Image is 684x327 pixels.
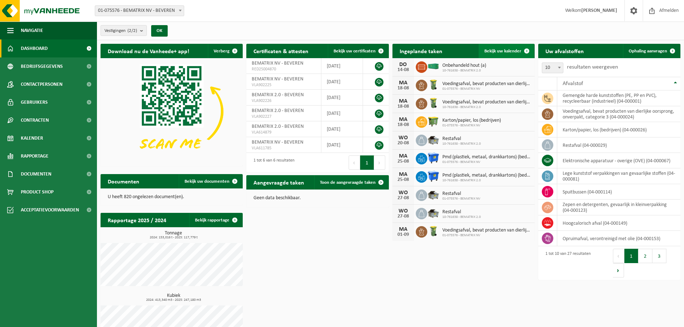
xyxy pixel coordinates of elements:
[567,64,618,70] label: resultaten weergeven
[189,213,242,227] a: Bekijk rapportage
[442,118,501,123] span: Karton/papier, los (bedrijven)
[104,25,137,36] span: Vestigingen
[21,75,62,93] span: Contactpersonen
[21,57,63,75] span: Bedrijfsgegevens
[396,214,410,219] div: 27-08
[208,44,242,58] button: Verberg
[427,115,439,127] img: WB-1100-HPE-GN-50
[314,175,388,190] a: Toon de aangevraagde taken
[185,179,229,184] span: Bekijk uw documenten
[396,226,410,232] div: MA
[396,104,410,109] div: 18-08
[442,81,531,87] span: Voedingsafval, bevat producten van dierlijke oorsprong, onverpakt, categorie 3
[557,153,680,168] td: elektronische apparatuur - overige (OVE) (04-000067)
[108,195,236,200] p: U heeft 820 ongelezen document(en).
[557,184,680,200] td: spuitbussen (04-000114)
[396,141,410,146] div: 20-08
[442,173,531,178] span: Pmd (plastiek, metaal, drankkartons) (bedrijven)
[624,249,638,263] button: 1
[638,249,652,263] button: 2
[442,215,481,219] span: 10-761638 - BEMATRIX 2.0
[396,86,410,91] div: 18-08
[252,124,304,129] span: BEMATRIX 2.0 - BEVEREN
[442,154,531,160] span: Pmd (plastiek, metaal, drankkartons) (bedrijven)
[252,92,304,98] span: BEMATRIX 2.0 - BEVEREN
[427,170,439,182] img: WB-1100-HPE-BE-01
[252,66,316,72] span: RED25004870
[21,147,48,165] span: Rapportage
[321,137,363,153] td: [DATE]
[349,155,360,170] button: Previous
[557,215,680,231] td: hoogcalorisch afval (04-000149)
[374,155,385,170] button: Next
[21,39,48,57] span: Dashboard
[442,142,481,146] span: 10-761638 - BEMATRIX 2.0
[442,233,531,238] span: 01-075576 - BEMATRIX NV
[396,67,410,73] div: 14-08
[557,90,680,106] td: gemengde harde kunststoffen (PE, PP en PVC), recycleerbaar (industrieel) (04-000001)
[427,225,439,237] img: WB-0140-HPE-GN-50
[246,44,316,58] h2: Certificaten & attesten
[101,58,243,165] img: Download de VHEPlus App
[542,63,563,73] span: 10
[557,168,680,184] td: lege kunststof verpakkingen van gevaarlijke stoffen (04-000081)
[557,122,680,137] td: karton/papier, los (bedrijven) (04-000026)
[557,200,680,215] td: zepen en detergenten, gevaarlijk in kleinverpakking (04-000123)
[396,172,410,177] div: MA
[557,231,680,246] td: opruimafval, verontreinigd met olie (04-000153)
[21,165,51,183] span: Documenten
[95,6,184,16] span: 01-075576 - BEMATRIX NV - BEVEREN
[252,98,316,104] span: VLA902226
[427,97,439,109] img: WB-0140-HPE-GN-50
[427,134,439,146] img: WB-5000-GAL-GY-01
[253,196,381,201] p: Geen data beschikbaar.
[250,155,294,170] div: 1 tot 6 van 6 resultaten
[179,174,242,188] a: Bekijk uw documenten
[101,25,147,36] button: Vestigingen(2/2)
[427,63,439,70] img: HK-XC-40-GN-00
[442,197,480,201] span: 01-075576 - BEMATRIX NV
[623,44,680,58] a: Ophaling aanvragen
[252,145,316,151] span: VLA611785
[151,25,168,37] button: OK
[442,69,486,73] span: 10-761638 - BEMATRIX 2.0
[21,201,79,219] span: Acceptatievoorwaarden
[252,61,303,66] span: BEMATRIX NV - BEVEREN
[95,5,184,16] span: 01-075576 - BEMATRIX NV - BEVEREN
[101,213,173,227] h2: Rapportage 2025 / 2024
[442,228,531,233] span: Voedingsafval, bevat producten van dierlijke oorsprong, onverpakt, categorie 3
[392,44,450,58] h2: Ingeplande taken
[396,98,410,104] div: MA
[101,44,196,58] h2: Download nu de Vanheede+ app!
[252,82,316,88] span: VLA902225
[396,117,410,122] div: MA
[320,180,376,185] span: Toon de aangevraagde taken
[396,153,410,159] div: MA
[479,44,534,58] a: Bekijk uw kalender
[21,111,49,129] span: Contracten
[321,121,363,137] td: [DATE]
[442,87,531,91] span: 01-075576 - BEMATRIX NV
[396,122,410,127] div: 18-08
[542,62,563,73] span: 10
[542,248,591,278] div: 1 tot 10 van 27 resultaten
[427,207,439,219] img: WB-5000-GAL-GY-01
[396,232,410,237] div: 01-09
[427,188,439,201] img: WB-5000-GAL-GY-01
[21,22,43,39] span: Navigatie
[396,135,410,141] div: WO
[396,190,410,196] div: WO
[396,159,410,164] div: 25-08
[396,80,410,86] div: MA
[104,236,243,239] span: 2024: 153,016 t - 2025: 117,779 t
[442,63,486,69] span: Onbehandeld hout (a)
[252,140,303,145] span: BEMATRIX NV - BEVEREN
[321,58,363,74] td: [DATE]
[442,209,481,215] span: Restafval
[21,93,48,111] span: Gebruikers
[360,155,374,170] button: 1
[328,44,388,58] a: Bekijk uw certificaten
[252,76,303,82] span: BEMATRIX NV - BEVEREN
[563,81,583,87] span: Afvalstof
[442,105,531,109] span: 10-761638 - BEMATRIX 2.0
